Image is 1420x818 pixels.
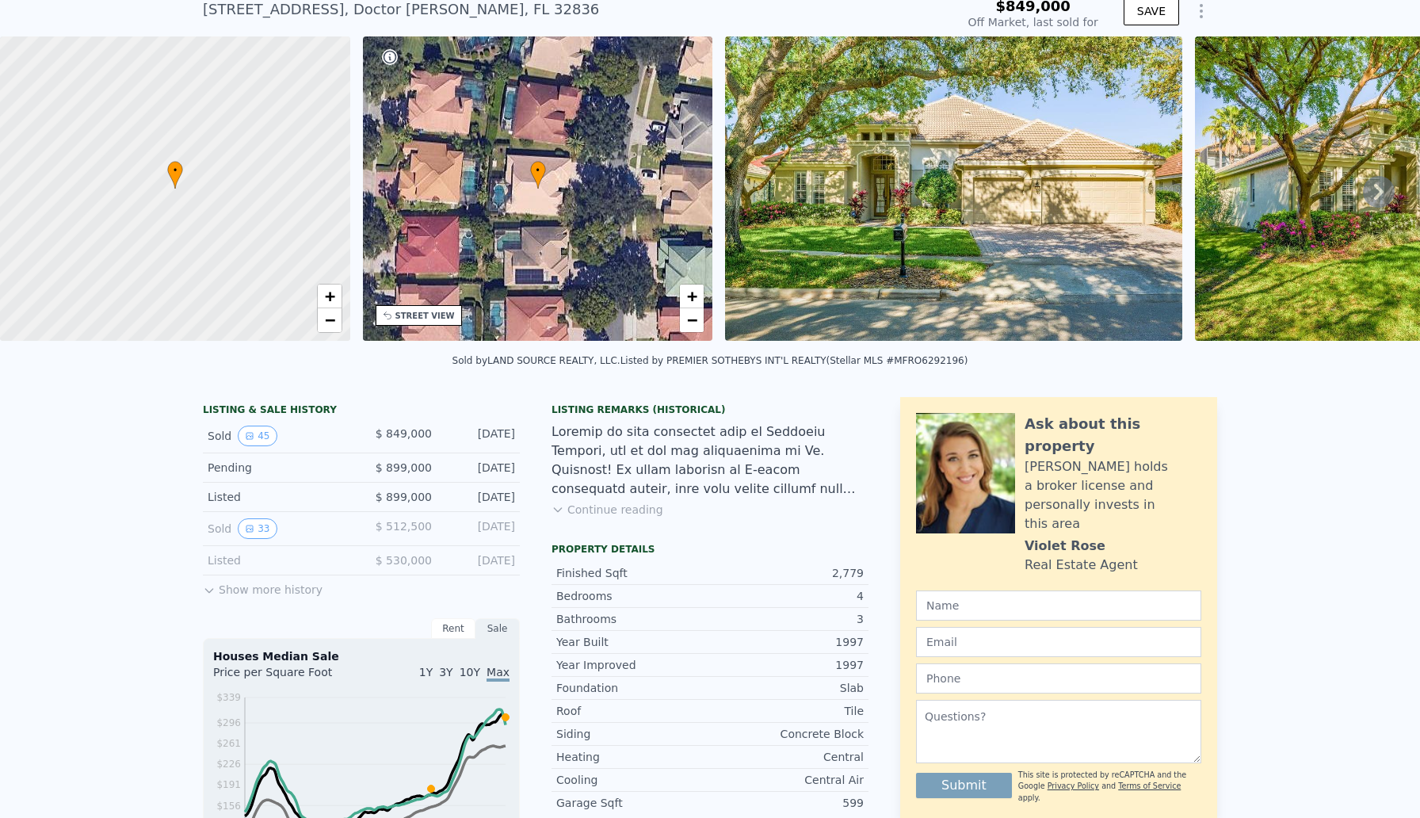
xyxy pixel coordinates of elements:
div: Year Built [556,634,710,650]
div: [PERSON_NAME] holds a broker license and personally invests in this area [1025,457,1201,533]
div: 4 [710,588,864,604]
div: Sale [475,618,520,639]
div: Garage Sqft [556,795,710,811]
span: $ 899,000 [376,491,432,503]
div: [DATE] [445,460,515,476]
div: • [530,161,546,189]
div: Listed [208,552,349,568]
div: [DATE] [445,518,515,539]
div: Bedrooms [556,588,710,604]
input: Phone [916,663,1201,694]
span: 10Y [460,666,480,678]
div: Listed [208,489,349,505]
button: Submit [916,773,1012,798]
span: + [687,286,697,306]
tspan: $339 [216,692,241,703]
div: Property details [552,543,868,556]
span: 3Y [439,666,452,678]
div: Bathrooms [556,611,710,627]
button: View historical data [238,518,277,539]
div: 3 [710,611,864,627]
span: 1Y [419,666,433,678]
a: Zoom out [318,308,342,332]
span: $ 530,000 [376,554,432,567]
div: Sold by LAND SOURCE REALTY, LLC . [452,355,620,366]
a: Zoom in [680,285,704,308]
tspan: $191 [216,779,241,790]
span: − [687,310,697,330]
div: [DATE] [445,426,515,446]
div: STREET VIEW [395,310,455,322]
span: − [324,310,334,330]
div: • [167,161,183,189]
div: [DATE] [445,489,515,505]
span: $ 849,000 [376,427,432,440]
button: Continue reading [552,502,663,518]
div: 2,779 [710,565,864,581]
div: Finished Sqft [556,565,710,581]
div: Violet Rose [1025,537,1105,556]
div: Siding [556,726,710,742]
div: Rent [431,618,475,639]
span: $ 512,500 [376,520,432,533]
div: Sold [208,426,349,446]
span: + [324,286,334,306]
tspan: $296 [216,717,241,728]
div: Foundation [556,680,710,696]
a: Privacy Policy [1048,782,1099,790]
div: Off Market, last sold for [968,14,1098,30]
a: Zoom out [680,308,704,332]
div: Ask about this property [1025,413,1201,457]
img: Sale: 147593904 Parcel: 46785189 [725,36,1182,341]
div: Price per Square Foot [213,664,361,690]
div: 1997 [710,657,864,673]
span: $ 899,000 [376,461,432,474]
span: Max [487,666,510,682]
div: Slab [710,680,864,696]
div: Central Air [710,772,864,788]
tspan: $261 [216,738,241,749]
a: Terms of Service [1118,782,1181,790]
div: LISTING & SALE HISTORY [203,403,520,419]
input: Email [916,627,1201,657]
div: This site is protected by reCAPTCHA and the Google and apply. [1018,770,1201,804]
div: Roof [556,703,710,719]
div: Tile [710,703,864,719]
span: • [530,163,546,178]
div: Real Estate Agent [1025,556,1138,575]
div: [DATE] [445,552,515,568]
div: Listed by PREMIER SOTHEBYS INT'L REALTY (Stellar MLS #MFRO6292196) [620,355,968,366]
a: Zoom in [318,285,342,308]
div: Year Improved [556,657,710,673]
div: Listing Remarks (Historical) [552,403,868,416]
span: • [167,163,183,178]
div: Loremip do sita consectet adip el Seddoeiu Tempori, utl et dol mag aliquaenima mi Ve. Quisnost! E... [552,422,868,499]
input: Name [916,591,1201,621]
div: Pending [208,460,349,476]
div: 599 [710,795,864,811]
div: Heating [556,749,710,765]
button: Show more history [203,575,323,598]
tspan: $156 [216,801,241,812]
div: Houses Median Sale [213,648,510,664]
div: Cooling [556,772,710,788]
div: Concrete Block [710,726,864,742]
div: 1997 [710,634,864,650]
div: Sold [208,518,349,539]
tspan: $226 [216,759,241,770]
div: Central [710,749,864,765]
button: View historical data [238,426,277,446]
